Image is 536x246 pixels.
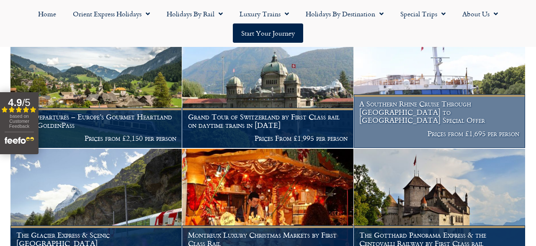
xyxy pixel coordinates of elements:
[454,4,506,23] a: About Us
[297,4,392,23] a: Holidays by Destination
[158,4,231,23] a: Holidays by Rail
[359,129,519,138] p: Prices from £1,695 per person
[64,4,158,23] a: Orient Express Holidays
[359,100,519,124] h1: A Southern Rhine Cruise Through [GEOGRAPHIC_DATA] to [GEOGRAPHIC_DATA] Special Offer
[16,113,176,129] h1: 2025 Departures – Europe’s Gourmet Heartland – The GoldenPass
[4,4,532,43] nav: Menu
[188,134,348,142] p: Prices From £1,995 per person
[354,31,526,148] a: A Southern Rhine Cruise Through [GEOGRAPHIC_DATA] to [GEOGRAPHIC_DATA] Special Offer Prices from ...
[10,31,182,148] a: 2025 Departures – Europe’s Gourmet Heartland – The GoldenPass Prices from £2,150 per person
[392,4,454,23] a: Special Trips
[16,134,176,142] p: Prices from £2,150 per person
[231,4,297,23] a: Luxury Trains
[188,113,348,129] h1: Grand Tour of Switzerland by First Class rail on daytime trains in [DATE]
[30,4,64,23] a: Home
[233,23,303,43] a: Start your Journey
[182,31,354,148] a: Grand Tour of Switzerland by First Class rail on daytime trains in [DATE] Prices From £1,995 per ...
